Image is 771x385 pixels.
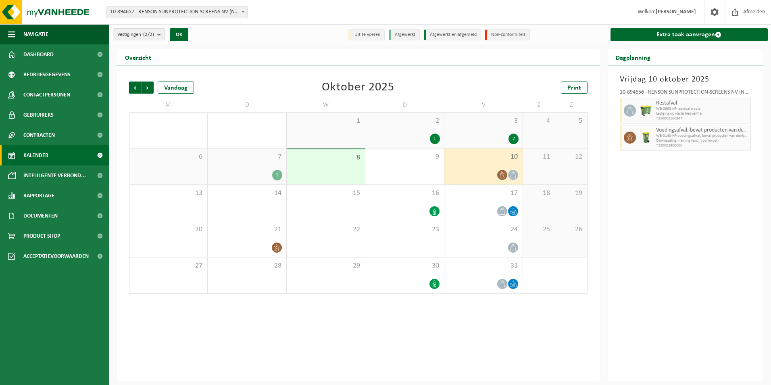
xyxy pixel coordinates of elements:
span: Print [567,85,581,91]
span: Documenten [23,206,58,226]
h2: Overzicht [117,49,159,65]
span: 8 [291,153,361,162]
span: Acceptatievoorwaarden [23,246,89,266]
button: Vestigingen(2/2) [113,28,165,40]
span: Volgende [142,82,154,94]
span: 1 [291,117,361,126]
span: T250002960606 [656,143,749,148]
span: 17 [448,189,519,198]
span: Contracten [23,125,55,145]
span: Navigatie [23,24,48,44]
div: Vandaag [158,82,194,94]
td: V [444,98,523,112]
span: 26 [559,225,583,234]
span: Intelligente verbond... [23,165,86,186]
span: 6 [133,153,203,161]
span: 16 [369,189,440,198]
span: 12 [559,153,583,161]
li: Non-conformiteit [485,29,530,40]
a: Extra taak aanvragen [611,28,768,41]
span: 24 [448,225,519,234]
span: 27 [133,262,203,270]
span: Lediging op vaste frequentie [656,111,749,116]
li: Afgewerkt [389,29,420,40]
span: 10-894657 - RENSON SUNPROTECTION-SCREENS NV (NOA OUTDOOR LIVING) - WAREGEM [106,6,248,18]
span: Gebruikers [23,105,54,125]
span: Vorige [129,82,141,94]
h2: Dagplanning [608,49,658,65]
span: 3 [448,117,519,126]
span: 28 [212,262,282,270]
span: Vestigingen [117,29,154,41]
a: Print [561,82,588,94]
img: WB-0140-HPE-GN-50 [640,132,652,144]
span: 21 [212,225,282,234]
span: Kalender [23,145,48,165]
span: 2 [369,117,440,126]
span: Product Shop [23,226,60,246]
span: 25 [527,225,551,234]
button: OK [170,28,188,41]
span: Contactpersonen [23,85,70,105]
span: Voedingsafval, bevat producten van dierlijke oorsprong, onverpakt, categorie 3 [656,127,749,134]
strong: [PERSON_NAME] [656,9,696,15]
span: 7 [212,153,282,161]
span: T250002166947 [656,116,749,121]
div: Oktober 2025 [322,82,394,94]
td: D [365,98,444,112]
div: 1 [430,134,440,144]
count: (2/2) [143,32,154,37]
span: WB-0660-HP residual waste [656,107,749,111]
div: 10-894656 - RENSON SUNPROTECTION-SCREENS NV (NOA OUTDOOR LIVING) - KRUISEM [620,90,751,98]
span: 20 [133,225,203,234]
span: 15 [291,189,361,198]
td: W [287,98,365,112]
div: 2 [508,134,519,144]
span: Bedrijfsgegevens [23,65,71,85]
td: Z [523,98,555,112]
span: 4 [527,117,551,126]
span: 22 [291,225,361,234]
li: Uit te voeren [348,29,385,40]
td: M [129,98,208,112]
span: 10 [448,153,519,161]
span: 30 [369,262,440,270]
li: Afgewerkt en afgemeld [424,29,481,40]
span: 23 [369,225,440,234]
span: 9 [369,153,440,161]
span: WB-0140-HP voedingsafval, bevat producten van dierlijke oors [656,134,749,138]
span: Rapportage [23,186,54,206]
span: 5 [559,117,583,126]
span: 31 [448,262,519,270]
h3: Vrijdag 10 oktober 2025 [620,73,751,86]
td: D [208,98,286,112]
span: 18 [527,189,551,198]
span: 29 [291,262,361,270]
span: 19 [559,189,583,198]
div: 1 [272,170,282,180]
span: 14 [212,189,282,198]
span: 11 [527,153,551,161]
span: Omwisseling - reining (excl. voorrijkost) [656,138,749,143]
span: Dashboard [23,44,54,65]
img: WB-0660-HPE-GN-50 [640,105,652,117]
span: 13 [133,189,203,198]
td: Z [555,98,588,112]
span: 10-894657 - RENSON SUNPROTECTION-SCREENS NV (NOA OUTDOOR LIVING) - WAREGEM [107,6,247,18]
span: Restafval [656,100,749,107]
